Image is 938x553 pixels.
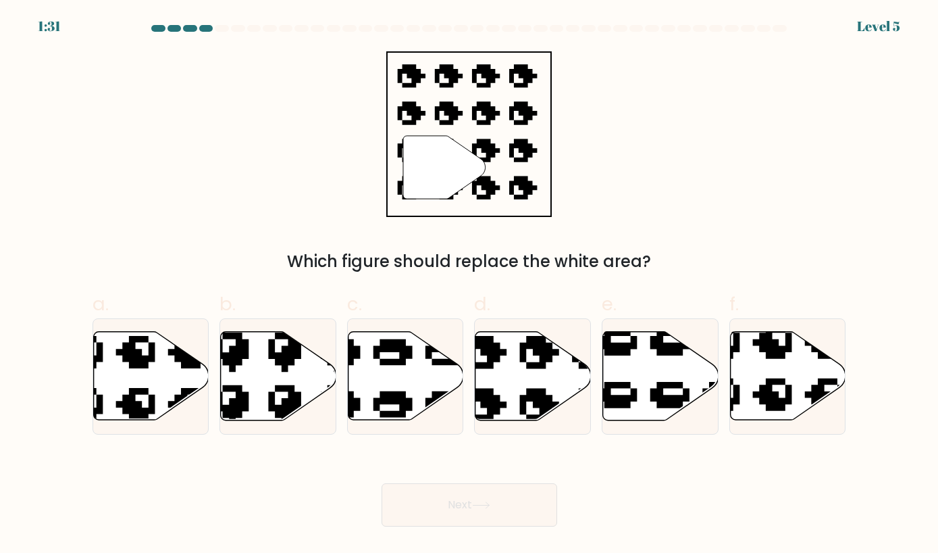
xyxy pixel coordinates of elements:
[602,291,617,317] span: e.
[38,16,61,37] div: 1:31
[403,136,486,199] g: "
[219,291,236,317] span: b.
[382,483,557,527] button: Next
[347,291,362,317] span: c.
[101,249,838,274] div: Which figure should replace the white area?
[93,291,109,317] span: a.
[729,291,739,317] span: f.
[474,291,490,317] span: d.
[857,16,900,37] div: Level 5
